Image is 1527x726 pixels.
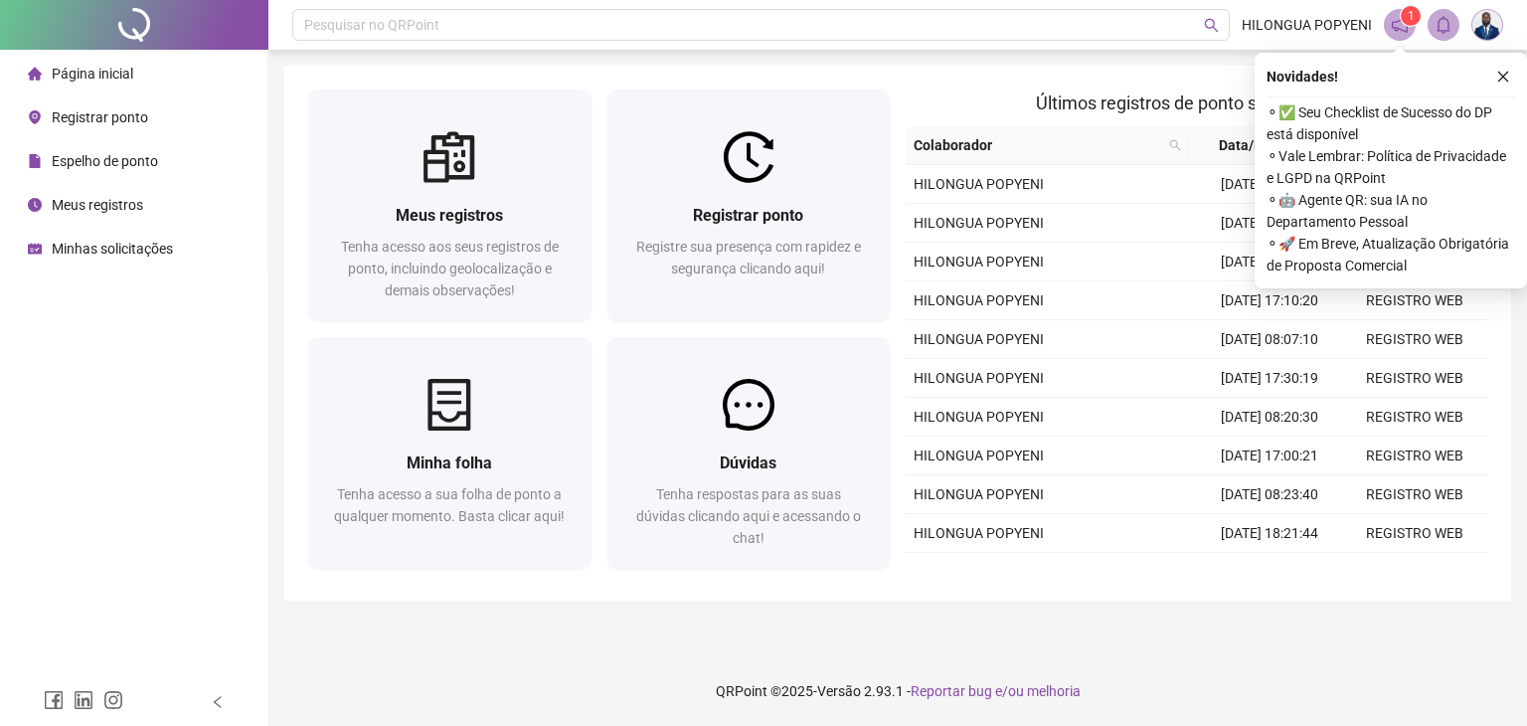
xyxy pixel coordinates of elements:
span: HILONGUA POPYENI [914,292,1044,308]
td: [DATE] 18:21:44 [1197,514,1342,553]
a: Meus registrosTenha acesso aos seus registros de ponto, incluindo geolocalização e demais observa... [308,90,592,321]
span: search [1169,139,1181,151]
span: HILONGUA POPYENI [914,176,1044,192]
td: [DATE] 17:10:20 [1197,281,1342,320]
span: close [1496,70,1510,84]
td: REGISTRO WEB [1342,320,1487,359]
span: Tenha acesso a sua folha de ponto a qualquer momento. Basta clicar aqui! [334,486,565,524]
span: HILONGUA POPYENI [914,370,1044,386]
td: REGISTRO WEB [1342,514,1487,553]
td: [DATE] 07:51:12 [1197,165,1342,204]
td: [DATE] 08:20:30 [1197,398,1342,437]
span: Minhas solicitações [52,241,173,257]
span: HILONGUA POPYENI [1242,14,1372,36]
span: facebook [44,690,64,710]
span: Registre sua presença com rapidez e segurança clicando aqui! [636,239,861,276]
td: [DATE] 08:23:32 [1197,243,1342,281]
sup: 1 [1401,6,1421,26]
span: environment [28,110,42,124]
span: HILONGUA POPYENI [914,486,1044,502]
td: REGISTRO WEB [1342,359,1487,398]
span: clock-circle [28,198,42,212]
td: [DATE] 08:23:40 [1197,475,1342,514]
span: Data/Hora [1197,134,1306,156]
span: notification [1391,16,1409,34]
span: Tenha respostas para as suas dúvidas clicando aqui e acessando o chat! [636,486,861,546]
span: left [211,695,225,709]
td: REGISTRO WEB [1342,437,1487,475]
span: Minha folha [407,454,492,472]
span: Página inicial [52,66,133,82]
span: Meus registros [396,206,503,225]
td: REGISTRO WEB [1342,553,1487,592]
span: search [1165,130,1185,160]
span: Últimos registros de ponto sincronizados [1036,92,1357,113]
span: Reportar bug e/ou melhoria [911,683,1081,699]
span: ⚬ Vale Lembrar: Política de Privacidade e LGPD na QRPoint [1267,145,1515,189]
span: HILONGUA POPYENI [914,331,1044,347]
span: Colaborador [914,134,1161,156]
span: Meus registros [52,197,143,213]
footer: QRPoint © 2025 - 2.93.1 - [268,656,1527,726]
td: [DATE] 17:01:47 [1197,204,1342,243]
span: home [28,67,42,81]
span: schedule [28,242,42,256]
span: instagram [103,690,123,710]
td: REGISTRO WEB [1342,281,1487,320]
span: 1 [1408,9,1415,23]
span: HILONGUA POPYENI [914,254,1044,270]
th: Data/Hora [1189,126,1330,165]
td: REGISTRO WEB [1342,398,1487,437]
td: [DATE] 17:30:19 [1197,359,1342,398]
span: linkedin [74,690,93,710]
span: file [28,154,42,168]
span: HILONGUA POPYENI [914,448,1044,463]
span: Espelho de ponto [52,153,158,169]
span: HILONGUA POPYENI [914,409,1044,425]
a: Minha folhaTenha acesso a sua folha de ponto a qualquer momento. Basta clicar aqui! [308,337,592,569]
td: [DATE] 08:15:46 [1197,553,1342,592]
span: ⚬ ✅ Seu Checklist de Sucesso do DP está disponível [1267,101,1515,145]
span: ⚬ 🚀 Em Breve, Atualização Obrigatória de Proposta Comercial [1267,233,1515,276]
span: Tenha acesso aos seus registros de ponto, incluindo geolocalização e demais observações! [341,239,559,298]
a: Registrar pontoRegistre sua presença com rapidez e segurança clicando aqui! [607,90,891,321]
a: DúvidasTenha respostas para as suas dúvidas clicando aqui e acessando o chat! [607,337,891,569]
span: Novidades ! [1267,66,1338,88]
span: Versão [817,683,861,699]
span: HILONGUA POPYENI [914,525,1044,541]
span: Registrar ponto [52,109,148,125]
span: ⚬ 🤖 Agente QR: sua IA no Departamento Pessoal [1267,189,1515,233]
img: 82535 [1472,10,1502,40]
span: bell [1435,16,1452,34]
span: Dúvidas [720,454,776,472]
td: [DATE] 08:07:10 [1197,320,1342,359]
td: [DATE] 17:00:21 [1197,437,1342,475]
span: Registrar ponto [693,206,803,225]
span: search [1204,18,1219,33]
td: REGISTRO WEB [1342,475,1487,514]
span: HILONGUA POPYENI [914,215,1044,231]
